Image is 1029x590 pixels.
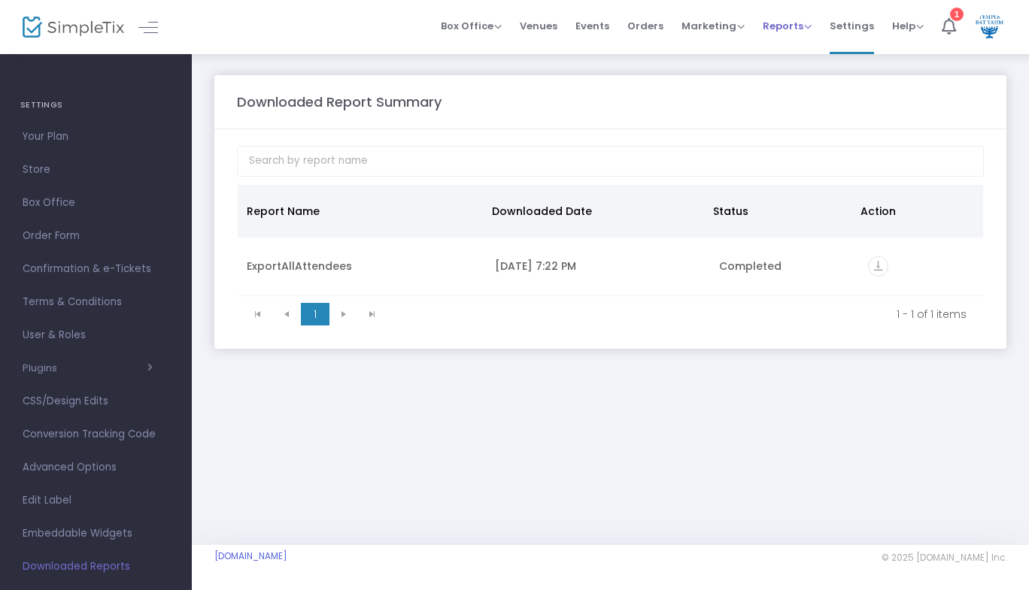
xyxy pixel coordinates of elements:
th: Action [851,185,974,238]
span: Venues [520,7,557,45]
span: Advanced Options [23,458,169,477]
div: 1 [950,8,964,21]
span: Store [23,160,169,180]
span: Settings [830,7,874,45]
span: Marketing [681,19,745,33]
span: Downloaded Reports [23,557,169,576]
th: Report Name [238,185,483,238]
span: Embeddable Widgets [23,524,169,543]
div: https://go.SimpleTix.com/u3tl6 [868,256,974,277]
m-panel-title: Downloaded Report Summary [237,92,442,112]
button: Plugins [23,362,153,374]
span: Terms & Conditions [23,292,169,312]
span: Your Plan [23,127,169,147]
i: vertical_align_bottom [868,256,888,277]
kendo-pager-info: 1 - 1 of 1 items [397,307,967,322]
span: Box Office [23,193,169,213]
span: © 2025 [DOMAIN_NAME] Inc. [882,552,1006,564]
span: Reports [763,19,812,33]
input: Search by report name [237,146,984,177]
span: Box Office [441,19,502,33]
th: Downloaded Date [483,185,704,238]
span: Help [892,19,924,33]
span: Order Form [23,226,169,246]
span: Confirmation & e-Tickets [23,259,169,279]
div: 9/22/2025 7:22 PM [495,259,700,274]
span: User & Roles [23,325,169,345]
div: Completed [719,259,850,274]
h4: SETTINGS [20,90,171,120]
span: Orders [627,7,663,45]
span: CSS/Design Edits [23,392,169,411]
span: Page 1 [301,303,329,325]
a: vertical_align_bottom [868,261,888,276]
div: ExportAllAttendees [247,259,477,274]
span: Conversion Tracking Code [23,425,169,444]
div: Data table [238,185,983,296]
span: Edit Label [23,491,169,510]
span: Events [575,7,609,45]
a: [DOMAIN_NAME] [214,550,287,562]
th: Status [704,185,851,238]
